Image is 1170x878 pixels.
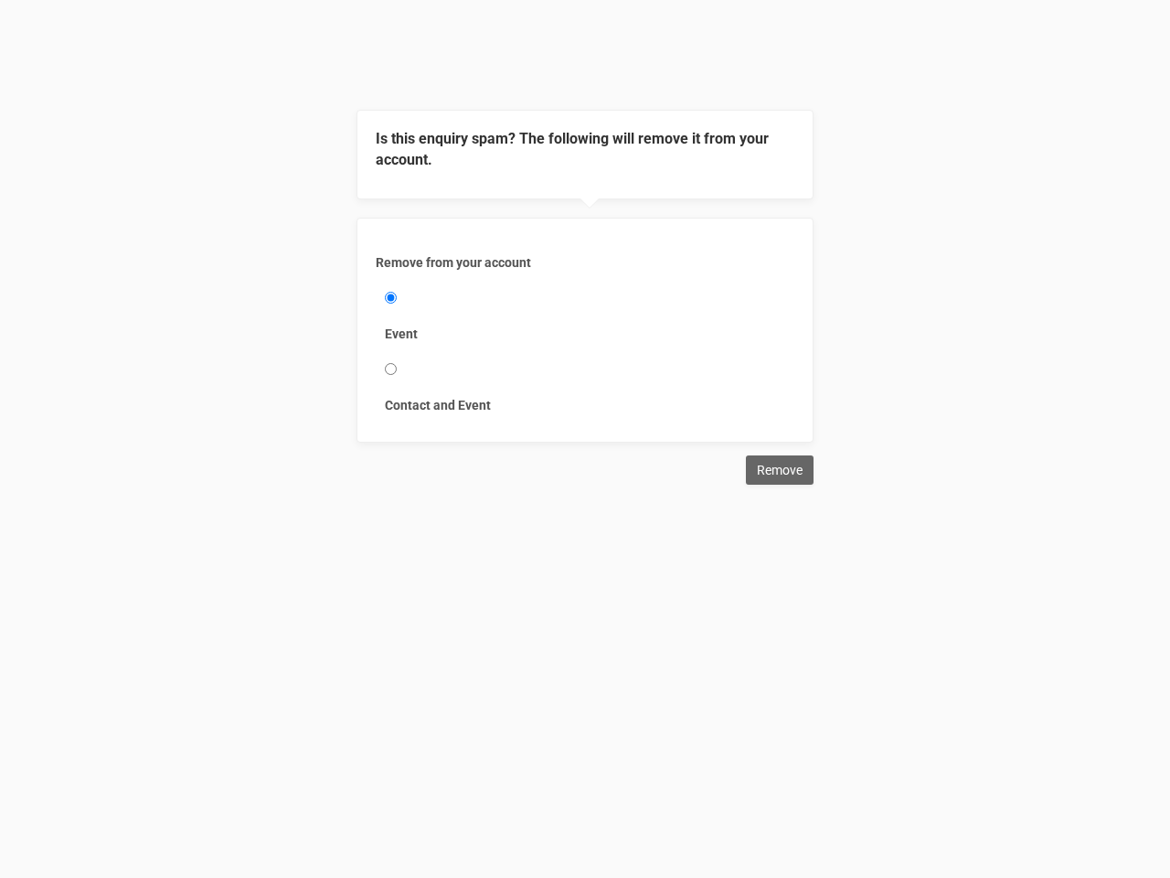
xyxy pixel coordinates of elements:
label: Remove from your account [376,253,794,272]
label: Contact and Event [385,396,785,414]
legend: Is this enquiry spam? The following will remove it from your account. [376,129,794,171]
input: Remove [746,455,814,485]
label: Event [385,325,785,343]
input: Contact and Event [385,363,397,375]
input: Event [385,292,397,304]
